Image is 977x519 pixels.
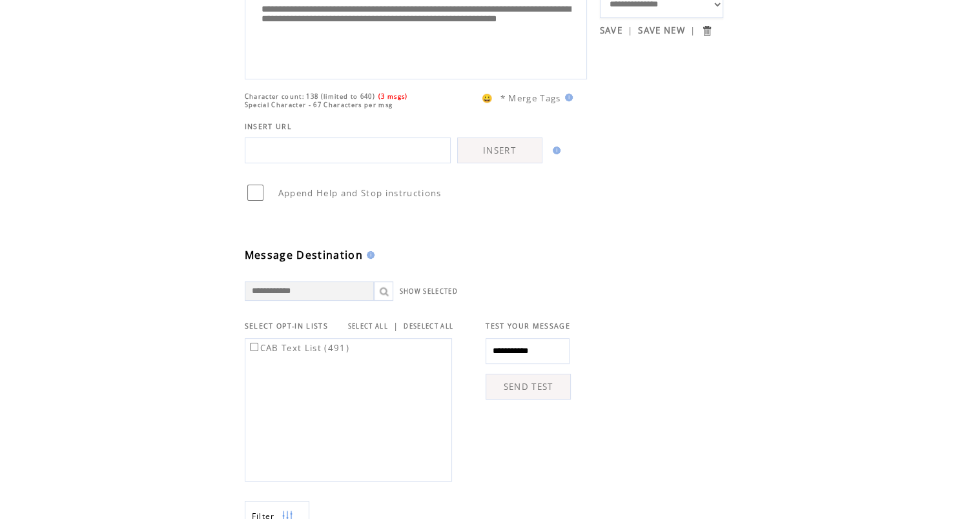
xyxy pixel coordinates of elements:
[500,92,561,104] span: * Merge Tags
[250,343,258,351] input: CAB Text List (491)
[600,25,622,36] a: SAVE
[245,101,393,109] span: Special Character - 67 Characters per msg
[701,25,713,37] input: Submit
[393,320,398,332] span: |
[561,94,573,101] img: help.gif
[638,25,685,36] a: SAVE NEW
[690,25,695,36] span: |
[404,322,453,331] a: DESELECT ALL
[628,25,633,36] span: |
[549,147,560,154] img: help.gif
[245,248,363,262] span: Message Destination
[245,92,375,101] span: Character count: 138 (limited to 640)
[363,251,375,259] img: help.gif
[348,322,388,331] a: SELECT ALL
[486,321,570,331] span: TEST YOUR MESSAGE
[457,137,542,163] a: INSERT
[400,287,458,296] a: SHOW SELECTED
[486,374,571,400] a: SEND TEST
[378,92,408,101] span: (3 msgs)
[245,321,328,331] span: SELECT OPT-IN LISTS
[482,92,493,104] span: 😀
[245,122,292,131] span: INSERT URL
[247,342,349,354] label: CAB Text List (491)
[278,187,442,199] span: Append Help and Stop instructions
